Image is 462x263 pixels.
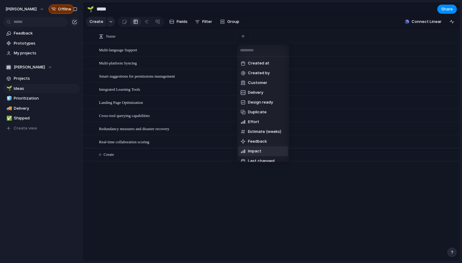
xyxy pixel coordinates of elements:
[248,70,270,76] span: Created by
[248,60,269,66] span: Created at
[248,129,281,135] span: Estimate (weeks)
[248,138,267,144] span: Feedback
[248,80,267,86] span: Customer
[248,148,262,154] span: Impact
[248,99,273,105] span: Design ready
[248,89,263,96] span: Delivery
[248,109,267,115] span: Duplicate
[248,158,275,164] span: Last changed
[248,119,259,125] span: Effort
